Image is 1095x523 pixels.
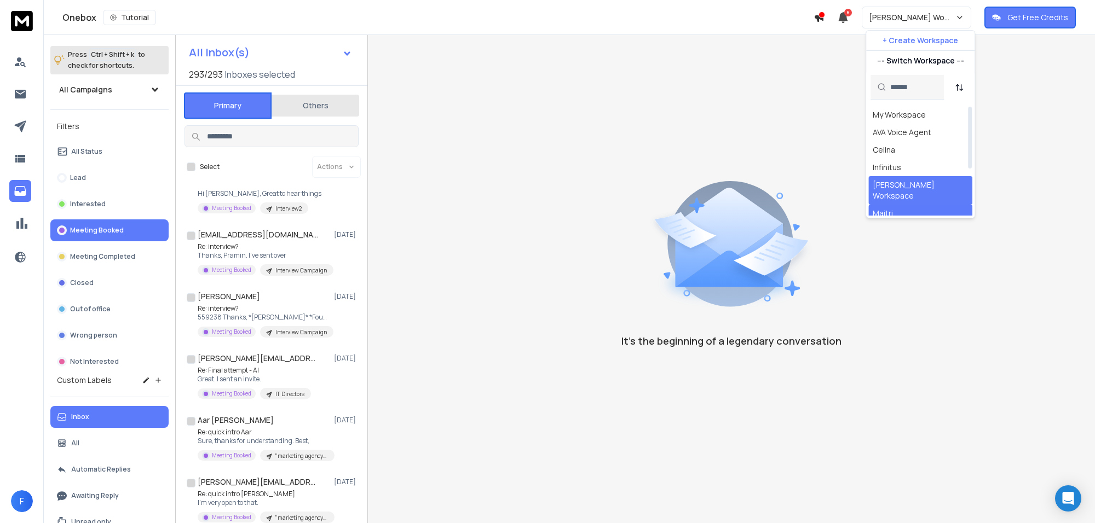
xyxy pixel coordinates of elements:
[844,9,852,16] span: 6
[50,219,169,241] button: Meeting Booked
[198,304,329,313] p: Re: interview?
[275,205,302,213] p: Interview2
[198,313,329,322] p: 559238 Thanks, *[PERSON_NAME]* *Founder
[103,10,156,25] button: Tutorial
[212,328,251,336] p: Meeting Booked
[180,42,361,63] button: All Inbox(s)
[50,79,169,101] button: All Campaigns
[70,173,86,182] p: Lead
[225,68,295,81] h3: Inboxes selected
[70,252,135,261] p: Meeting Completed
[198,251,329,260] p: Thanks, Pramin. I’ve sent over
[334,354,359,363] p: [DATE]
[212,266,251,274] p: Meeting Booked
[62,10,814,25] div: Onebox
[873,162,901,173] div: Infinitus
[50,351,169,373] button: Not Interested
[275,328,327,336] p: Interview Campaign
[198,242,329,251] p: Re: interview?
[873,127,931,138] div: AVA Voice Agent
[59,84,112,95] h1: All Campaigns
[621,333,842,348] p: It’s the beginning of a legendary conversation
[50,193,169,215] button: Interested
[71,147,102,156] p: All Status
[198,428,329,437] p: Re: quick intro Aar
[50,119,169,134] h3: Filters
[184,92,272,119] button: Primary
[50,485,169,507] button: Awaiting Reply
[198,375,311,383] p: Great. I sent an invite.
[198,353,318,364] h1: [PERSON_NAME][EMAIL_ADDRESS][PERSON_NAME][DOMAIN_NAME]
[11,490,33,512] button: F
[50,298,169,320] button: Out of office
[50,324,169,346] button: Wrong person
[275,266,327,275] p: Interview Campaign
[212,513,251,521] p: Meeting Booked
[334,292,359,301] p: [DATE]
[198,189,321,198] p: Hi [PERSON_NAME], Great to hear things
[189,47,250,58] h1: All Inbox(s)
[70,278,94,287] p: Closed
[50,246,169,268] button: Meeting Completed
[1055,485,1081,512] div: Open Intercom Messenger
[50,167,169,189] button: Lead
[948,77,970,98] button: Sort by Sort A-Z
[873,179,968,201] div: [PERSON_NAME] Workspace
[50,432,169,454] button: All
[71,491,119,500] p: Awaiting Reply
[873,208,893,219] div: Maitri
[212,390,251,398] p: Meeting Booked
[1007,12,1068,23] p: Get Free Credits
[883,35,958,46] p: + Create Workspace
[50,458,169,480] button: Automatic Replies
[272,94,359,118] button: Others
[212,204,251,212] p: Meeting Booked
[275,514,328,522] p: "marketing agency" | 11-500 | US ONLY | CXO/Owner/Partner
[334,230,359,239] p: [DATE]
[68,49,145,71] p: Press to check for shortcuts.
[198,490,329,498] p: Re: quick intro [PERSON_NAME]
[70,226,124,235] p: Meeting Booked
[984,7,1076,28] button: Get Free Credits
[866,31,975,50] button: + Create Workspace
[198,476,318,487] h1: [PERSON_NAME][EMAIL_ADDRESS][DOMAIN_NAME]
[275,390,304,398] p: IT Directors
[57,375,112,386] h3: Custom Labels
[198,437,329,445] p: Sure, thanks for understanding. Best,
[200,162,220,171] label: Select
[189,68,223,81] span: 293 / 293
[70,331,117,340] p: Wrong person
[70,357,119,366] p: Not Interested
[275,452,328,460] p: "marketing agency" | 11-500 | US ONLY | CXO/Owner/Partner
[198,366,311,375] p: Re: Final attempt - AI
[334,478,359,486] p: [DATE]
[50,272,169,294] button: Closed
[212,451,251,460] p: Meeting Booked
[869,12,955,23] p: [PERSON_NAME] Workspace
[334,416,359,425] p: [DATE]
[198,415,274,426] h1: Aar [PERSON_NAME]
[70,305,111,313] p: Out of office
[70,200,106,208] p: Interested
[198,498,329,507] p: I'm very open to that.
[198,291,260,302] h1: [PERSON_NAME]
[50,141,169,162] button: All Status
[873,109,926,120] div: My Workspace
[877,55,964,66] p: --- Switch Workspace ---
[89,48,136,61] span: Ctrl + Shift + k
[198,229,318,240] h1: [EMAIL_ADDRESS][DOMAIN_NAME]
[873,144,895,155] div: Celina
[71,439,79,448] p: All
[50,406,169,428] button: Inbox
[71,465,131,474] p: Automatic Replies
[71,412,89,421] p: Inbox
